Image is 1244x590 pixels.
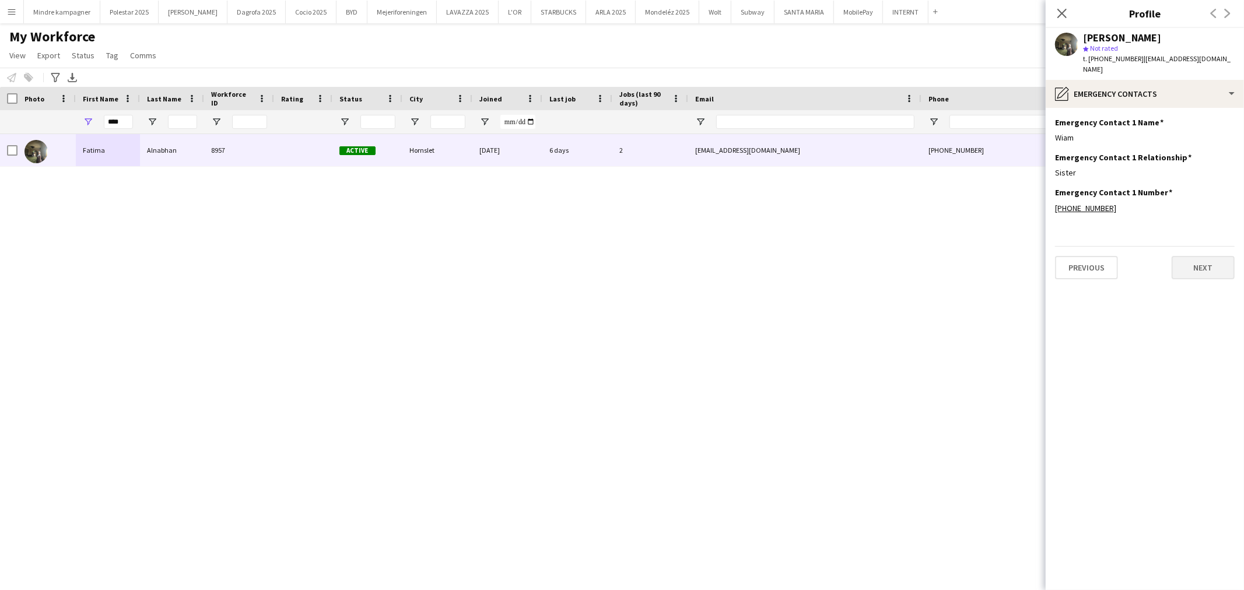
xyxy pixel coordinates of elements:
button: Previous [1055,256,1118,279]
div: Sister [1055,167,1235,178]
span: Jobs (last 90 days) [619,90,667,107]
span: City [409,94,423,103]
div: Emergency contacts [1046,80,1244,108]
input: Joined Filter Input [500,115,535,129]
button: Next [1172,256,1235,279]
input: Workforce ID Filter Input [232,115,267,129]
img: Fatima Alnabhan [24,140,48,163]
button: Open Filter Menu [409,117,420,127]
a: Status [67,48,99,63]
span: Tag [106,50,118,61]
button: L'OR [499,1,531,23]
button: Dagrofa 2025 [227,1,286,23]
a: Comms [125,48,161,63]
div: 2 [612,134,688,166]
a: [PHONE_NUMBER] [1055,203,1116,213]
button: Open Filter Menu [339,117,350,127]
span: First Name [83,94,118,103]
span: My Workforce [9,28,95,45]
button: MobilePay [834,1,883,23]
span: t. [PHONE_NUMBER] [1083,54,1144,63]
button: Mejeriforeningen [367,1,437,23]
input: Status Filter Input [360,115,395,129]
button: STARBUCKS [531,1,586,23]
span: Email [695,94,714,103]
button: LAVAZZA 2025 [437,1,499,23]
button: SANTA MARIA [775,1,834,23]
button: INTERNT [883,1,928,23]
span: Status [72,50,94,61]
h3: Profile [1046,6,1244,21]
span: Status [339,94,362,103]
div: Hornslet [402,134,472,166]
span: Comms [130,50,156,61]
input: First Name Filter Input [104,115,133,129]
div: [EMAIL_ADDRESS][DOMAIN_NAME] [688,134,921,166]
button: Polestar 2025 [100,1,159,23]
button: Open Filter Menu [147,117,157,127]
div: [PHONE_NUMBER] [921,134,1071,166]
a: Tag [101,48,123,63]
input: Last Name Filter Input [168,115,197,129]
div: [PERSON_NAME] [1083,33,1161,43]
div: 8957 [204,134,274,166]
a: Export [33,48,65,63]
input: Email Filter Input [716,115,914,129]
a: View [5,48,30,63]
button: BYD [337,1,367,23]
span: Joined [479,94,502,103]
div: Alnabhan [140,134,204,166]
span: Workforce ID [211,90,253,107]
button: Wolt [699,1,731,23]
input: City Filter Input [430,115,465,129]
h3: Emergency Contact 1 Name [1055,117,1164,128]
button: ARLA 2025 [586,1,636,23]
button: Open Filter Menu [928,117,939,127]
span: Rating [281,94,303,103]
input: Phone Filter Input [949,115,1064,129]
span: Phone [928,94,949,103]
span: Last Name [147,94,181,103]
button: Cocio 2025 [286,1,337,23]
span: View [9,50,26,61]
app-action-btn: Export XLSX [65,71,79,85]
button: [PERSON_NAME] [159,1,227,23]
button: Open Filter Menu [83,117,93,127]
div: [DATE] [472,134,542,166]
span: Not rated [1090,44,1118,52]
h3: Emergency Contact 1 Number [1055,187,1172,198]
h3: Emergency Contact 1 Relationship [1055,152,1192,163]
div: Wiam [1055,132,1235,143]
button: Subway [731,1,775,23]
button: Open Filter Menu [211,117,222,127]
div: Fatima [76,134,140,166]
button: Mindre kampagner [24,1,100,23]
button: Open Filter Menu [695,117,706,127]
app-action-btn: Advanced filters [48,71,62,85]
span: Last job [549,94,576,103]
span: | [EMAIL_ADDRESS][DOMAIN_NAME] [1083,54,1231,73]
span: Photo [24,94,44,103]
button: Mondeléz 2025 [636,1,699,23]
span: Active [339,146,376,155]
div: 6 days [542,134,612,166]
span: Export [37,50,60,61]
button: Open Filter Menu [479,117,490,127]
